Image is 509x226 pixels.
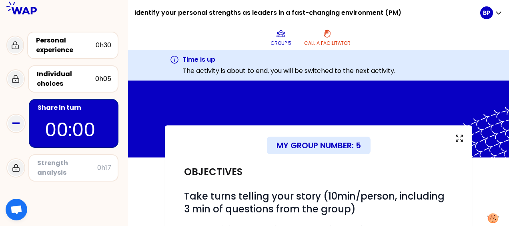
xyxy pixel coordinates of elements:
[271,40,291,46] p: Group 5
[267,137,371,154] div: My group number: 5
[483,9,490,17] p: BP
[36,36,96,55] div: Personal experience
[6,199,27,220] div: Ouvrir le chat
[184,190,447,216] span: Take turns telling your story (10min/person, including 3 min of questions from the group)
[267,26,295,50] button: Group 5
[97,163,111,173] div: 0h17
[96,40,111,50] div: 0h30
[38,103,111,113] div: Share in turn
[95,74,111,84] div: 0h05
[480,6,503,19] button: BP
[182,66,395,76] p: The activity is about to end, you will be switched to the next activity.
[37,69,95,89] div: Individual choices
[304,40,351,46] p: Call a facilitator
[301,26,354,50] button: Call a facilitator
[182,55,395,65] h3: Time is up
[184,165,242,178] h2: Objectives
[37,158,97,178] div: Strength analysis
[45,116,102,144] p: 00:00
